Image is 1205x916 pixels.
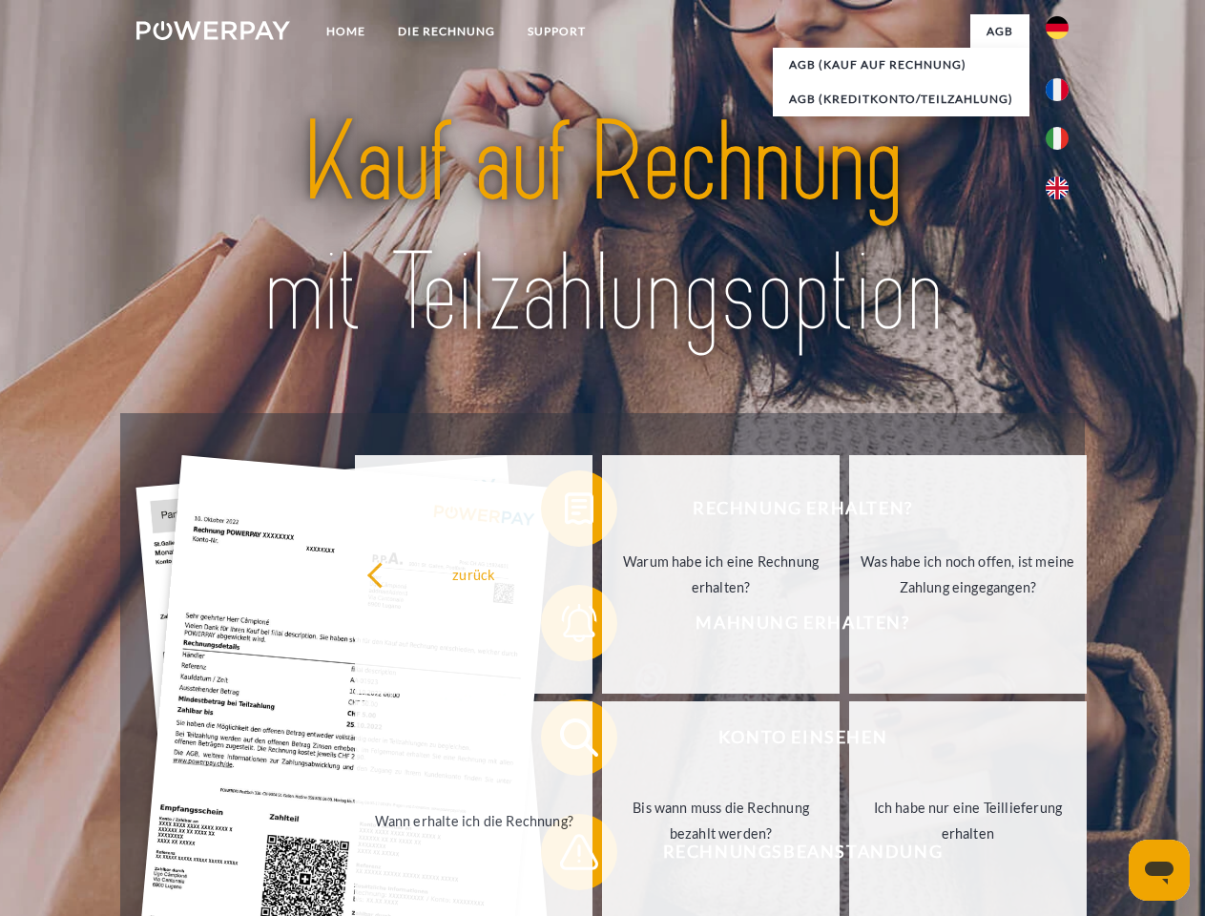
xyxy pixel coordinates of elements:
[1046,78,1069,101] img: fr
[366,807,581,833] div: Wann erhalte ich die Rechnung?
[1129,840,1190,901] iframe: Schaltfläche zum Öffnen des Messaging-Fensters
[773,82,1029,116] a: AGB (Kreditkonto/Teilzahlung)
[1046,127,1069,150] img: it
[366,561,581,587] div: zurück
[382,14,511,49] a: DIE RECHNUNG
[613,795,828,846] div: Bis wann muss die Rechnung bezahlt werden?
[861,549,1075,600] div: Was habe ich noch offen, ist meine Zahlung eingegangen?
[1046,177,1069,199] img: en
[970,14,1029,49] a: agb
[511,14,602,49] a: SUPPORT
[182,92,1023,365] img: title-powerpay_de.svg
[861,795,1075,846] div: Ich habe nur eine Teillieferung erhalten
[849,455,1087,694] a: Was habe ich noch offen, ist meine Zahlung eingegangen?
[773,48,1029,82] a: AGB (Kauf auf Rechnung)
[1046,16,1069,39] img: de
[613,549,828,600] div: Warum habe ich eine Rechnung erhalten?
[310,14,382,49] a: Home
[136,21,290,40] img: logo-powerpay-white.svg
